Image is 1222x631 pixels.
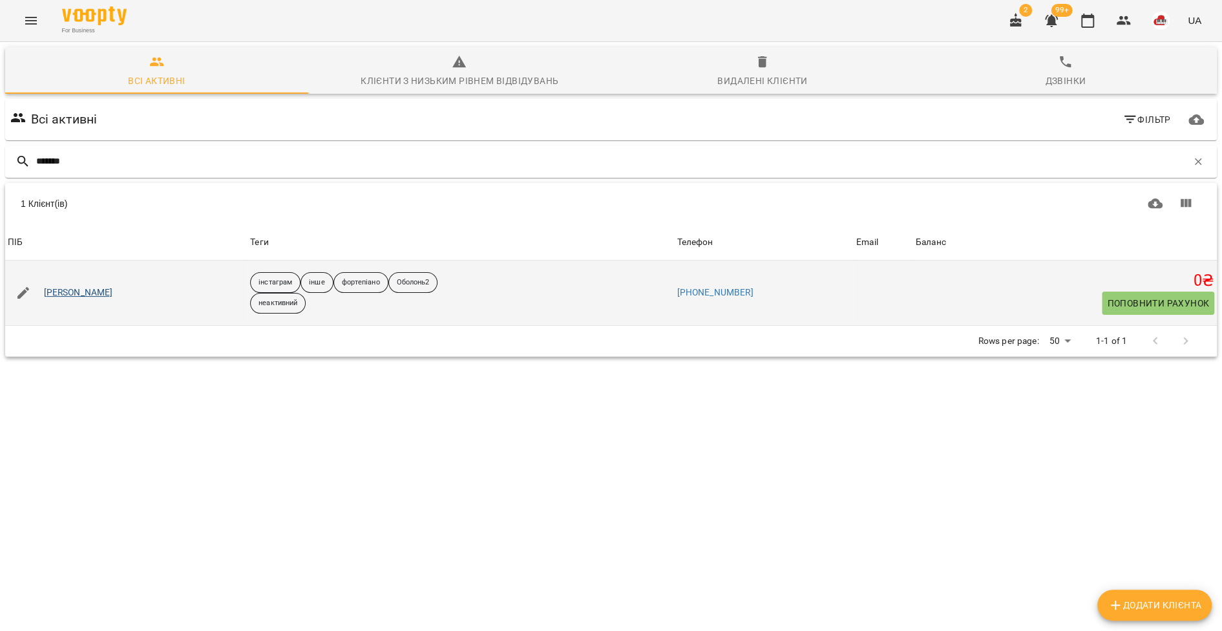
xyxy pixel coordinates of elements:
[856,235,911,250] span: Email
[1019,4,1032,17] span: 2
[916,235,946,250] div: Sort
[333,272,388,293] div: фортепіано
[309,277,324,288] p: інше
[1044,332,1075,350] div: 50
[250,272,300,293] div: інстаграм
[677,235,713,250] div: Sort
[978,335,1038,348] p: Rows per page:
[8,235,245,250] span: ПІБ
[16,5,47,36] button: Menu
[916,235,946,250] div: Баланс
[1183,8,1206,32] button: UA
[44,286,113,299] a: [PERSON_NAME]
[1170,188,1201,219] button: Показати колонки
[717,73,807,89] div: Видалені клієнти
[1096,335,1127,348] p: 1-1 of 1
[916,271,1214,291] h5: 0 ₴
[250,235,671,250] div: Теги
[856,235,878,250] div: Sort
[1107,295,1209,311] span: Поповнити рахунок
[677,235,850,250] span: Телефон
[21,197,604,210] div: 1 Клієнт(ів)
[8,235,23,250] div: ПІБ
[128,73,185,89] div: Всі активні
[31,109,98,129] h6: Всі активні
[1051,4,1073,17] span: 99+
[250,293,306,314] div: неактивний
[5,183,1217,224] div: Table Toolbar
[361,73,558,89] div: Клієнти з низьким рівнем відвідувань
[1188,14,1201,27] span: UA
[1045,73,1086,89] div: Дзвінки
[916,235,1214,250] span: Баланс
[388,272,438,293] div: Оболонь2
[677,287,753,297] a: [PHONE_NUMBER]
[342,277,380,288] p: фортепіано
[1140,188,1171,219] button: Завантажити CSV
[258,298,297,309] p: неактивний
[62,27,127,35] span: For Business
[62,6,127,25] img: Voopty Logo
[8,235,23,250] div: Sort
[1102,292,1214,315] button: Поповнити рахунок
[1122,112,1171,127] span: Фільтр
[258,277,292,288] p: інстаграм
[397,277,430,288] p: Оболонь2
[300,272,333,293] div: інше
[856,235,878,250] div: Email
[1117,108,1176,131] button: Фільтр
[1152,12,1170,30] img: 42377b0de29e0fb1f7aad4b12e1980f7.jpeg
[677,235,713,250] div: Телефон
